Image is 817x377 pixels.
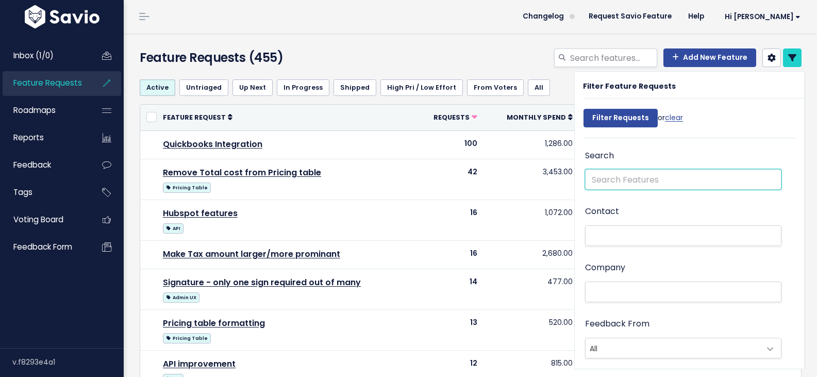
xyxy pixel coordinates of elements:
a: Shipped [334,79,376,96]
span: Changelog [523,13,564,20]
a: Voting Board [3,208,86,232]
a: Request Savio Feature [580,9,680,24]
span: Feedback form [13,241,72,252]
td: 1,286.00 [483,130,579,159]
span: Admin UX [163,292,199,303]
td: 477.00 [483,269,579,309]
a: Feedback form [3,235,86,259]
span: All [585,338,781,358]
a: Untriaged [179,79,228,96]
a: Pricing table formatting [163,317,265,329]
a: Requests [433,112,477,122]
a: Remove Total cost from Pricing table [163,167,321,178]
div: v.f8293e4a1 [12,349,124,375]
a: Feature Request [163,112,232,122]
td: 14 [415,269,483,309]
span: Reports [13,132,44,143]
a: Roadmaps [3,99,86,122]
span: Inbox (1/0) [13,50,54,61]
td: 1,072.00 [483,200,579,240]
td: 13 [415,309,483,350]
span: Voting Board [13,214,63,225]
input: Search Features [585,169,781,190]
span: Pricing Table [163,333,211,343]
a: High Pri / Low Effort [380,79,463,96]
td: 520.00 [483,309,579,350]
a: Make Tax amount larger/more prominant [163,248,340,260]
a: API improvement [163,358,236,370]
td: 3,453.00 [483,159,579,200]
img: logo-white.9d6f32f41409.svg [22,5,102,28]
span: Pricing Table [163,183,211,193]
td: 2,680.00 [483,240,579,269]
span: Feedback [13,159,51,170]
strong: Filter Feature Requests [583,81,676,91]
span: API [163,223,184,234]
td: 100 [415,130,483,159]
span: Tags [13,187,32,198]
a: Inbox (1/0) [3,44,86,68]
label: Search [585,149,614,163]
a: Feedback [3,153,86,177]
a: Pricing Table [163,181,211,193]
td: 42 [415,159,483,200]
span: Requests [433,113,470,122]
a: Active [140,79,175,96]
div: or [583,104,683,138]
a: All [528,79,550,96]
a: Hubspot features [163,207,238,219]
a: Feature Requests [3,71,86,95]
span: Roadmaps [13,105,56,116]
a: Monthly spend [507,112,573,122]
span: Monthly spend [507,113,566,122]
a: In Progress [277,79,329,96]
input: Search features... [569,48,657,67]
a: clear [665,112,683,123]
ul: Filter feature requests [140,79,802,96]
span: Hi [PERSON_NAME] [725,13,801,21]
span: Feature Request [163,113,226,122]
h4: Feature Requests (455) [140,48,350,67]
a: Signature - only one sign required out of many [163,276,361,288]
a: API [163,221,184,234]
label: Feedback From [585,317,649,332]
a: Tags [3,181,86,204]
a: Quickbooks Integration [163,138,262,150]
label: Contact [585,204,619,219]
a: Admin UX [163,290,199,303]
a: From Voters [467,79,524,96]
label: Company [585,260,625,275]
a: Reports [3,126,86,150]
a: Help [680,9,712,24]
span: Feature Requests [13,77,82,88]
span: All [586,338,760,358]
a: Hi [PERSON_NAME] [712,9,809,25]
input: Filter Requests [583,109,658,127]
a: Pricing Table [163,331,211,344]
td: 16 [415,240,483,269]
td: 16 [415,200,483,240]
a: Up Next [232,79,273,96]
